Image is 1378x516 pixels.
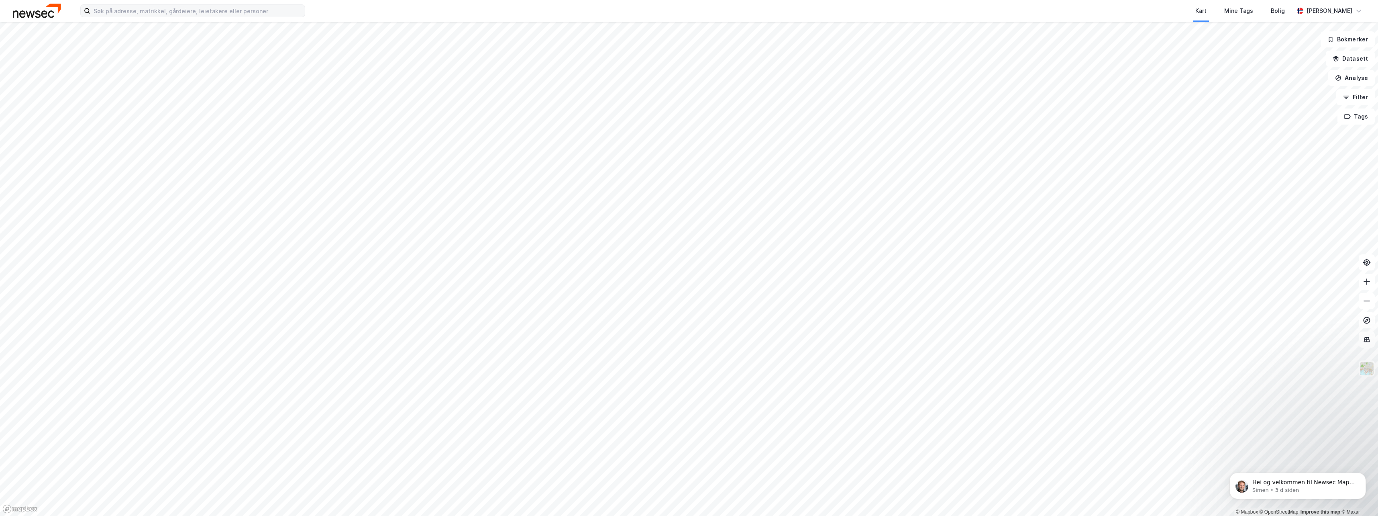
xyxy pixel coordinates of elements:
button: Tags [1337,109,1375,125]
img: newsec-logo.f6e21ccffca1b3a03d2d.png [13,4,61,18]
div: Mine Tags [1224,6,1253,16]
div: Kart [1195,6,1207,16]
button: Bokmerker [1321,31,1375,47]
a: Improve this map [1301,509,1340,515]
iframe: Intercom notifications melding [1217,456,1378,512]
a: Mapbox homepage [2,504,38,514]
input: Søk på adresse, matrikkel, gårdeiere, leietakere eller personer [90,5,305,17]
div: [PERSON_NAME] [1307,6,1352,16]
a: Mapbox [1236,509,1258,515]
a: OpenStreetMap [1260,509,1298,515]
button: Datasett [1326,51,1375,67]
img: Z [1359,361,1374,376]
button: Filter [1336,89,1375,105]
div: Bolig [1271,6,1285,16]
button: Analyse [1328,70,1375,86]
